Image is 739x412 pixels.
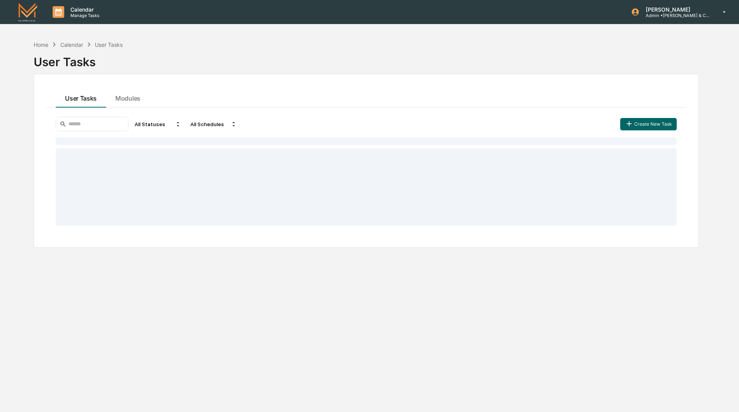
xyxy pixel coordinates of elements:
button: Create New Task [620,118,677,130]
img: logo [19,3,37,21]
p: Admin • [PERSON_NAME] & Co. - BD [640,13,712,18]
div: Home [34,41,48,48]
div: User Tasks [95,41,123,48]
div: All Schedules [187,118,240,130]
div: Calendar [60,41,83,48]
p: Calendar [64,6,103,13]
div: User Tasks [34,49,699,69]
p: [PERSON_NAME] [640,6,712,13]
button: Modules [106,87,150,108]
p: Manage Tasks [64,13,103,18]
div: All Statuses [132,118,184,130]
button: User Tasks [56,87,106,108]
